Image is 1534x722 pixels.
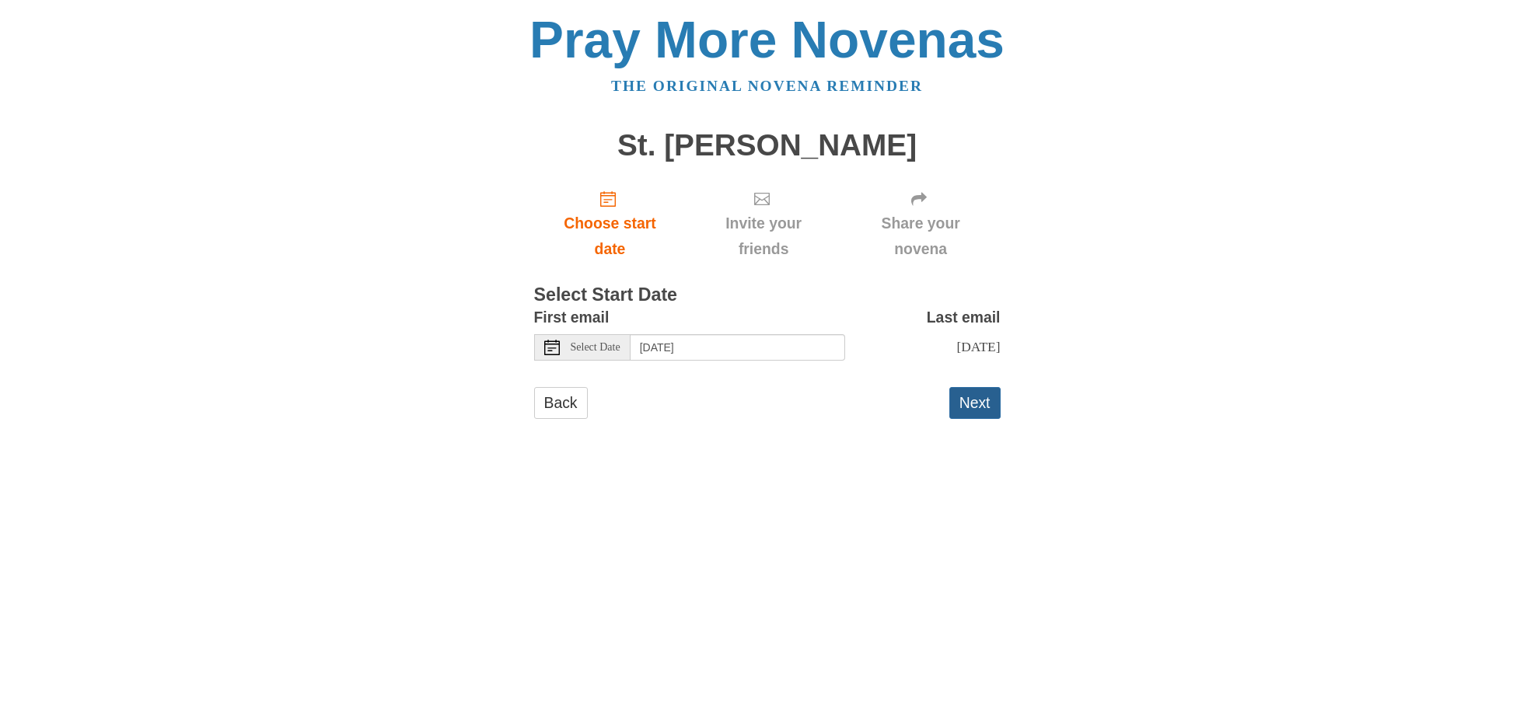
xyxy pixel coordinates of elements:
label: First email [534,305,610,330]
h3: Select Start Date [534,285,1001,305]
a: Back [534,387,588,419]
label: Last email [927,305,1001,330]
span: Select Date [571,342,620,353]
div: Click "Next" to confirm your start date first. [686,177,840,270]
button: Next [949,387,1001,419]
a: Choose start date [534,177,687,270]
a: Pray More Novenas [529,11,1005,68]
span: [DATE] [956,339,1000,354]
h1: St. [PERSON_NAME] [534,129,1001,162]
span: Share your novena [857,211,985,262]
span: Choose start date [550,211,671,262]
a: The original novena reminder [611,78,923,94]
span: Invite your friends [701,211,825,262]
div: Click "Next" to confirm your start date first. [841,177,1001,270]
